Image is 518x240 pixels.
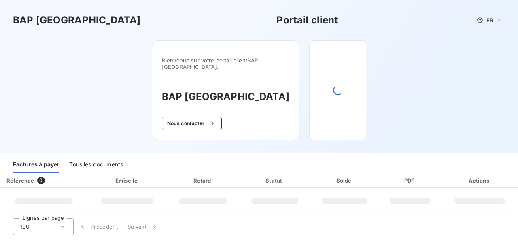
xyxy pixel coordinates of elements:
[168,176,238,185] div: Retard
[89,176,165,185] div: Émise le
[312,176,378,185] div: Solde
[381,176,439,185] div: PDF
[37,177,45,184] span: 0
[69,156,123,173] div: Tous les documents
[13,13,140,28] h3: BAP [GEOGRAPHIC_DATA]
[162,117,222,130] button: Nous contacter
[162,57,289,70] span: Bienvenue sur votre portail client BAP [GEOGRAPHIC_DATA] .
[20,223,30,231] span: 100
[443,176,516,185] div: Actions
[13,156,59,173] div: Factures à payer
[276,13,338,28] h3: Portail client
[123,218,163,235] button: Suivant
[162,89,289,104] h3: BAP [GEOGRAPHIC_DATA]
[6,177,34,184] div: Référence
[486,17,493,23] span: FR
[241,176,308,185] div: Statut
[74,218,123,235] button: Précédent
